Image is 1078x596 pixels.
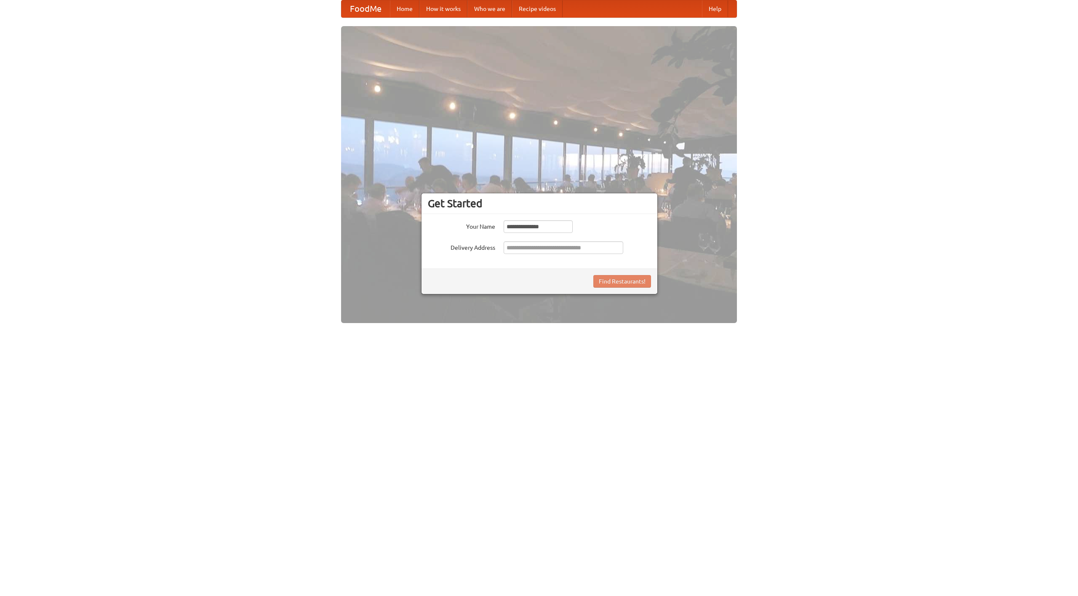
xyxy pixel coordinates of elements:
a: FoodMe [342,0,390,17]
button: Find Restaurants! [593,275,651,288]
a: Home [390,0,419,17]
h3: Get Started [428,197,651,210]
a: How it works [419,0,467,17]
label: Your Name [428,220,495,231]
a: Who we are [467,0,512,17]
label: Delivery Address [428,241,495,252]
a: Help [702,0,728,17]
a: Recipe videos [512,0,563,17]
